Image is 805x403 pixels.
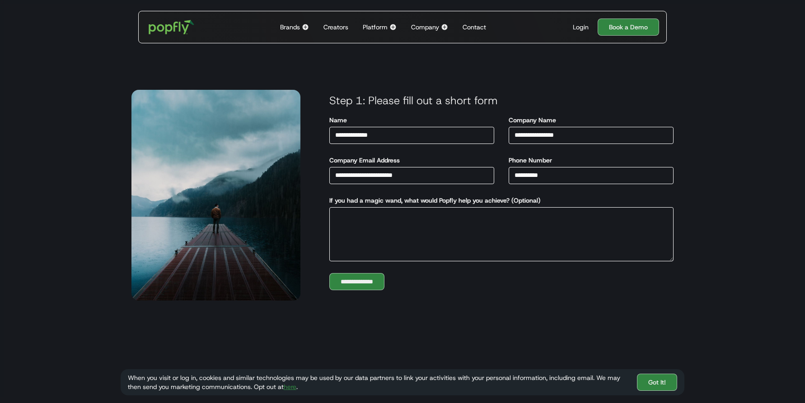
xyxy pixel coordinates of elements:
div: Brands [280,23,300,32]
a: Got It! [637,374,677,391]
label: Phone Number [509,156,552,165]
div: Company [411,23,439,32]
label: Name [329,116,347,125]
div: Contact [463,23,486,32]
a: Creators [320,11,352,43]
a: Book a Demo [598,19,659,36]
a: here [284,383,296,391]
a: Contact [459,11,490,43]
a: home [142,14,201,41]
div: Creators [323,23,348,32]
label: Company Email Address [329,156,400,165]
a: Login [569,23,592,32]
form: Demo Form - Main Conversion [300,94,681,290]
h3: Step 1: Please fill out a short form [322,94,681,107]
label: If you had a magic wand, what would Popfly help you achieve? (Optional) [329,196,540,205]
div: When you visit or log in, cookies and similar technologies may be used by our data partners to li... [128,373,630,391]
label: Company Name [509,116,556,125]
div: Login [573,23,589,32]
div: Platform [363,23,388,32]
